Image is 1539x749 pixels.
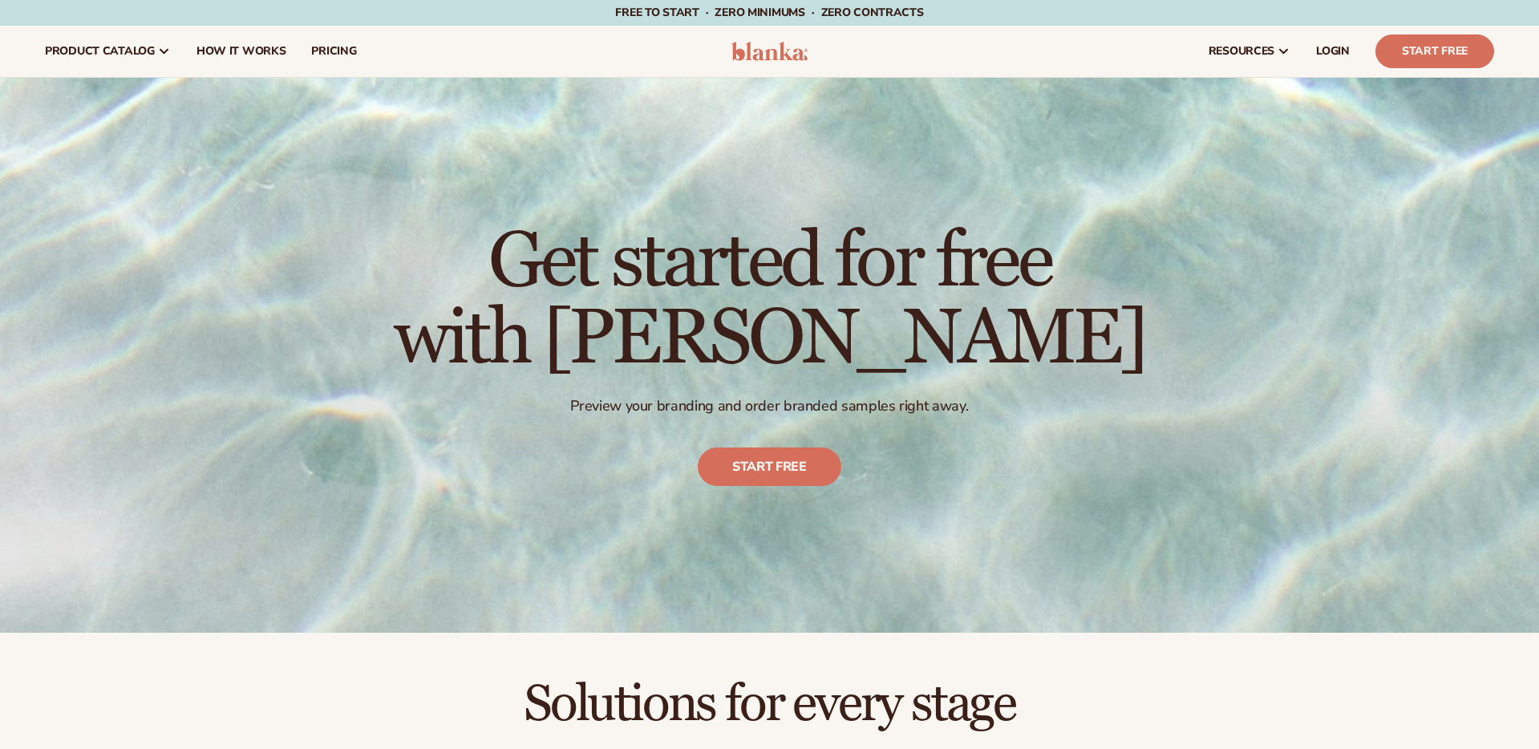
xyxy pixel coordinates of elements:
[1316,45,1350,58] span: LOGIN
[1196,26,1303,77] a: resources
[615,5,923,20] span: Free to start · ZERO minimums · ZERO contracts
[731,42,808,61] img: logo
[45,45,155,58] span: product catalog
[298,26,369,77] a: pricing
[311,45,356,58] span: pricing
[394,397,1145,415] p: Preview your branding and order branded samples right away.
[1209,45,1274,58] span: resources
[184,26,299,77] a: How It Works
[32,26,184,77] a: product catalog
[1375,34,1494,68] a: Start Free
[394,224,1145,378] h1: Get started for free with [PERSON_NAME]
[698,448,841,487] a: Start free
[45,678,1494,731] h2: Solutions for every stage
[196,45,286,58] span: How It Works
[1303,26,1363,77] a: LOGIN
